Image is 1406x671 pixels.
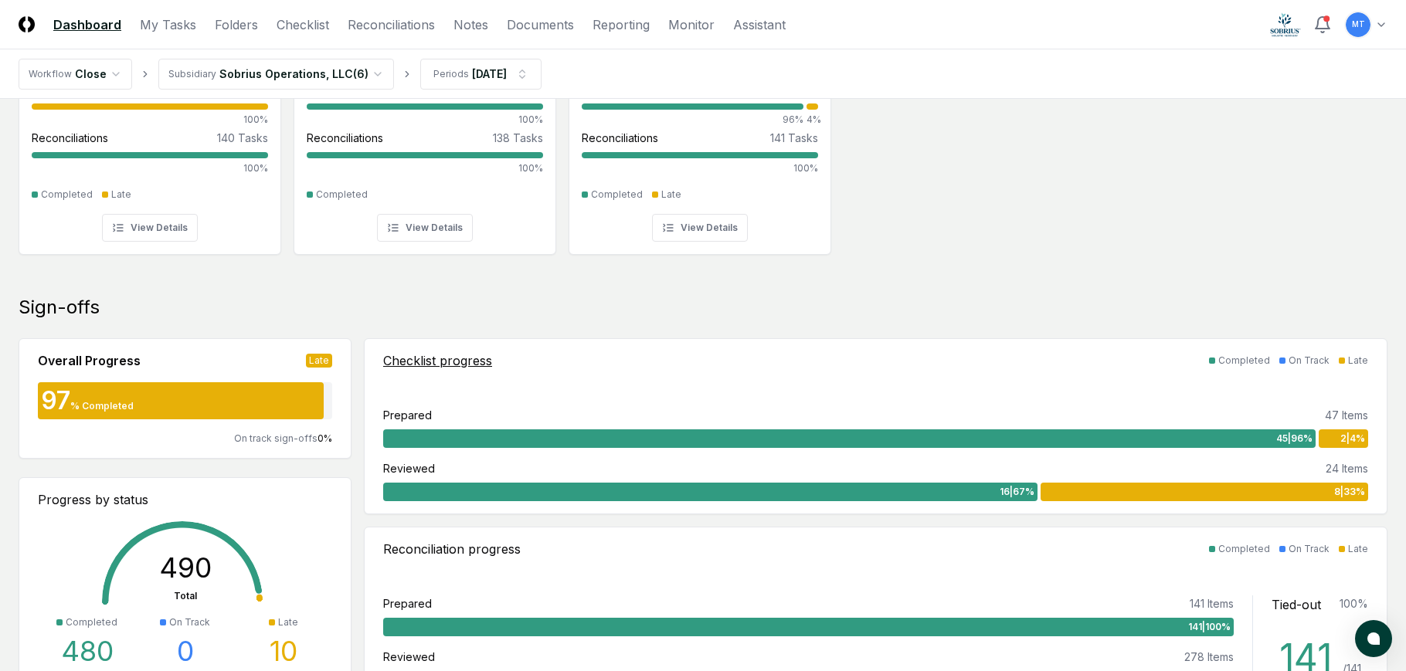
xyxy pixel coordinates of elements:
[38,388,70,413] div: 97
[569,6,831,255] a: 98%MT[PERSON_NAME][DATE]Checklist45 Tasks96%4%Reconciliations141 Tasks100%CompletedLateView Details
[307,161,543,175] div: 100%
[433,67,469,81] div: Periods
[19,295,1387,320] div: Sign-offs
[1348,542,1368,556] div: Late
[140,15,196,34] a: My Tasks
[1340,432,1365,446] span: 2 | 4 %
[1325,407,1368,423] div: 47 Items
[32,130,108,146] div: Reconciliations
[377,214,473,242] button: View Details
[318,432,332,444] span: 0 %
[102,214,198,242] button: View Details
[453,15,488,34] a: Notes
[493,130,543,146] div: 138 Tasks
[582,161,818,175] div: 100%
[111,188,131,202] div: Late
[582,130,658,146] div: Reconciliations
[66,615,117,629] div: Completed
[316,188,368,202] div: Completed
[383,540,521,558] div: Reconciliation progress
[168,67,216,81] div: Subsidiary
[383,649,435,665] div: Reviewed
[1276,432,1313,446] span: 45 | 96 %
[19,59,542,90] nav: breadcrumb
[593,15,650,34] a: Reporting
[32,161,268,175] div: 100%
[420,59,542,90] button: Periods[DATE]
[668,15,715,34] a: Monitor
[41,188,93,202] div: Completed
[1289,542,1330,556] div: On Track
[591,188,643,202] div: Completed
[348,15,435,34] a: Reconciliations
[1218,542,1270,556] div: Completed
[29,67,72,81] div: Workflow
[1188,620,1231,634] span: 141 | 100 %
[652,214,748,242] button: View Details
[70,399,134,413] div: % Completed
[307,130,383,146] div: Reconciliations
[383,595,432,612] div: Prepared
[1272,595,1321,614] div: Tied-out
[582,113,803,127] div: 96%
[1190,595,1234,612] div: 141 Items
[270,635,297,666] div: 10
[1348,354,1368,368] div: Late
[1344,11,1372,39] button: MT
[1218,354,1270,368] div: Completed
[1326,460,1368,476] div: 24 Items
[61,635,114,666] div: 480
[19,16,35,32] img: Logo
[1270,12,1301,37] img: Sobrius logo
[215,15,258,34] a: Folders
[1000,485,1034,499] span: 16 | 67 %
[19,6,281,255] a: 94%GS[PERSON_NAME][DATE]Checklist8 Tasks100%Reconciliations140 Tasks100%CompletedLateView Details
[733,15,786,34] a: Assistant
[383,407,432,423] div: Prepared
[306,354,332,368] div: Late
[472,66,507,82] div: [DATE]
[1334,485,1365,499] span: 8 | 33 %
[1352,19,1365,30] span: MT
[38,490,332,509] div: Progress by status
[364,338,1387,514] a: Checklist progressCompletedOn TrackLatePrepared47 Items45|96%2|4%Reviewed24 Items16|67%8|33%
[294,6,556,255] a: 100%KK[PERSON_NAME][DATE]Checklist18 Tasks100%Reconciliations138 Tasks100%CompletedView Details
[1355,620,1392,657] button: atlas-launcher
[383,351,492,370] div: Checklist progress
[661,188,681,202] div: Late
[507,15,574,34] a: Documents
[1184,649,1234,665] div: 278 Items
[53,15,121,34] a: Dashboard
[32,113,268,127] div: 100%
[38,351,141,370] div: Overall Progress
[1340,595,1368,614] div: 100 %
[217,130,268,146] div: 140 Tasks
[1289,354,1330,368] div: On Track
[277,15,329,34] a: Checklist
[807,113,818,127] div: 4%
[770,130,818,146] div: 141 Tasks
[307,113,543,127] div: 100%
[234,432,318,444] span: On track sign-offs
[383,460,435,476] div: Reviewed
[278,615,298,629] div: Late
